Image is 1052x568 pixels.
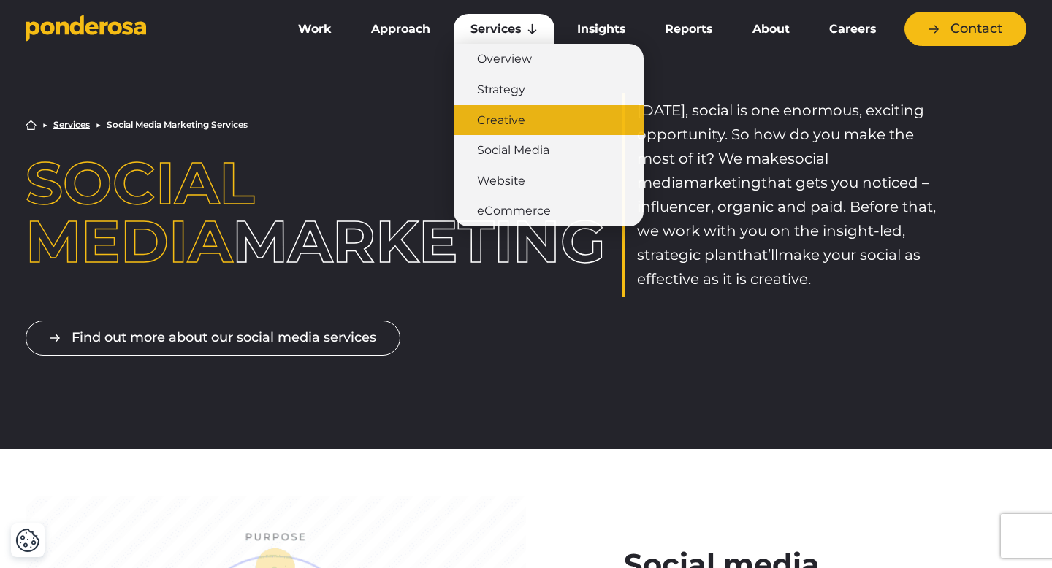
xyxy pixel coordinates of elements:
img: Revisit consent button [15,528,40,553]
a: Careers [812,14,893,45]
a: Approach [354,14,447,45]
a: Work [281,14,348,45]
a: Overview [454,44,644,74]
button: Cookie Settings [15,528,40,553]
a: Insights [560,14,642,45]
a: Contact [904,12,1026,46]
a: Reports [648,14,729,45]
a: About [735,14,806,45]
span: [DATE], social is one enormous, exciting opportunity. So how do you make the most of it? We make [637,101,924,167]
span: Social Media [26,147,254,277]
a: eCommerce [454,196,644,226]
span: that’ll [737,246,778,264]
a: Home [26,120,37,131]
a: Find out more about our social media services [26,321,400,355]
a: Creative [454,105,644,136]
a: Go to homepage [26,15,259,44]
a: Strategy [454,74,644,105]
span: marketing [684,174,761,191]
li: ▶︎ [96,120,101,129]
span: make your social as effective as it is creative. [637,246,920,288]
span: that gets you noticed – influencer, organic and paid. Before that, we work with you on the insigh... [637,174,936,264]
a: Website [454,166,644,196]
a: Services [53,120,90,129]
li: ▶︎ [42,120,47,129]
h1: Marketing [26,154,430,271]
a: Services [454,14,554,45]
li: Social Media Marketing Services [107,120,248,129]
a: Social Media [454,135,644,166]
